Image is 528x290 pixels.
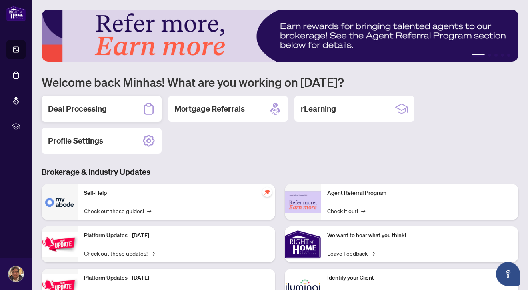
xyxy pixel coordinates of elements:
[371,249,375,258] span: →
[327,249,375,258] a: Leave Feedback→
[285,191,321,213] img: Agent Referral Program
[174,103,245,114] h2: Mortgage Referrals
[361,206,365,215] span: →
[327,274,512,282] p: Identify your Client
[262,187,272,197] span: pushpin
[151,249,155,258] span: →
[285,226,321,262] img: We want to hear what you think!
[472,54,485,57] button: 1
[501,54,504,57] button: 4
[494,54,498,57] button: 3
[42,166,518,178] h3: Brokerage & Industry Updates
[488,54,491,57] button: 2
[42,232,78,257] img: Platform Updates - July 21, 2025
[147,206,151,215] span: →
[84,189,269,198] p: Self-Help
[42,184,78,220] img: Self-Help
[6,6,26,21] img: logo
[84,206,151,215] a: Check out these guides!→
[327,206,365,215] a: Check it out!→
[301,103,336,114] h2: rLearning
[507,54,510,57] button: 5
[48,135,103,146] h2: Profile Settings
[84,274,269,282] p: Platform Updates - [DATE]
[8,266,24,282] img: Profile Icon
[84,231,269,240] p: Platform Updates - [DATE]
[84,249,155,258] a: Check out these updates!→
[327,189,512,198] p: Agent Referral Program
[42,10,518,62] img: Slide 0
[48,103,107,114] h2: Deal Processing
[327,231,512,240] p: We want to hear what you think!
[496,262,520,286] button: Open asap
[42,74,518,90] h1: Welcome back Minhas! What are you working on [DATE]?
